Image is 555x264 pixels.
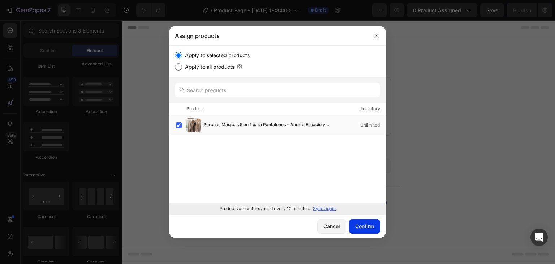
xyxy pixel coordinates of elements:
div: Start with Generating from URL or image [168,179,266,185]
input: Search products [175,83,380,97]
p: Products are auto-synced every 10 minutes. [219,205,310,212]
button: Cancel [317,219,346,234]
div: Assign products [169,26,367,45]
button: Confirm [349,219,380,234]
label: Apply to all products [182,63,235,71]
button: Add elements [218,139,269,153]
div: Product [186,105,203,112]
div: Start with Sections from sidebar [173,124,261,133]
img: product-img [186,118,201,132]
span: Perchas Mágicas 5 en 1 para Pantalones - Ahorra Espacio y Organiza Fácil [203,121,329,129]
label: Apply to selected products [182,51,250,60]
div: /> [169,45,386,214]
div: Inventory [361,105,380,112]
p: Sync again [313,205,336,212]
button: Add sections [164,139,214,153]
div: Open Intercom Messenger [530,229,548,246]
div: Unlimited [360,122,386,129]
div: Cancel [323,222,340,230]
div: Confirm [355,222,374,230]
